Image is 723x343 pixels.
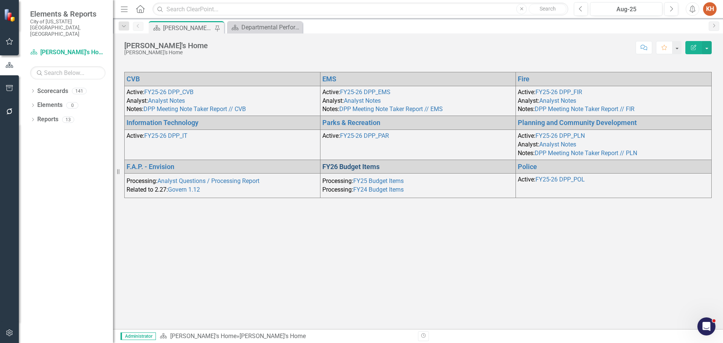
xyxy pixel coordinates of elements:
[157,177,259,184] a: Analyst Questions / Processing Report
[72,88,87,94] div: 141
[340,88,390,96] a: FY25-26 DPP_EMS
[518,75,529,83] a: Fire
[120,332,156,340] span: Administrator
[124,41,208,50] div: [PERSON_NAME]'s Home
[353,177,404,184] a: FY25 Budget Items
[539,97,576,104] a: Analyst Notes
[340,132,389,139] a: FY25-26 DPP_PAR
[127,177,318,194] p: Processing: Related to 2.27:
[127,75,140,83] a: CVB
[168,186,200,193] a: Govern 1.12
[535,132,585,139] a: FY25-26 DPP_PLN
[163,23,213,33] div: [PERSON_NAME]'s Home
[153,3,568,16] input: Search ClearPoint...
[241,23,300,32] div: Departmental Performance Plans - 3 Columns
[239,332,306,340] div: [PERSON_NAME]'s Home
[30,9,105,18] span: Elements & Reports
[143,105,246,113] a: DPP Meeting Note Taker Report // CVB
[160,332,412,341] div: »
[322,163,380,171] a: FY26 Budget Items
[66,102,78,108] div: 0
[229,23,300,32] a: Departmental Performance Plans - 3 Columns
[170,332,236,340] a: [PERSON_NAME]'s Home
[322,75,336,83] a: EMS
[535,149,637,157] a: DPP Meeting Note Taker Report // PLN
[37,115,58,124] a: Reports
[62,116,74,123] div: 13
[535,105,635,113] a: DPP Meeting Note Taker Report // FIR
[344,97,381,104] a: Analyst Notes
[127,119,198,127] a: Information Technology
[322,119,380,127] a: Parks & Recreation
[127,132,318,158] p: Active:
[37,87,68,96] a: Scorecards
[144,88,194,96] a: FY25-26 DPP_CVB
[518,88,709,114] p: Active: Analyst: Notes:
[322,88,514,114] p: Active: Analyst: Notes:
[144,132,188,139] a: FY25-26 DPP_IT
[37,101,63,110] a: Elements
[322,177,514,194] p: Processing: Processing:
[518,119,637,127] a: Planning and Community Development
[339,105,443,113] a: DPP Meeting Note Taker Report // EMS
[30,48,105,57] a: [PERSON_NAME]'s Home
[124,50,208,55] div: [PERSON_NAME]'s Home
[127,88,318,114] p: Active: Analyst: Notes:
[529,4,566,14] button: Search
[535,88,582,96] a: FY25-26 DPP_FIR
[518,175,709,186] p: Active:
[590,2,662,16] button: Aug-25
[353,186,404,193] a: FY24 Budget Items
[535,176,585,183] a: FY25-26 DPP_POL
[593,5,660,14] div: Aug-25
[703,2,717,16] button: KH
[697,317,715,335] iframe: Intercom live chat
[148,97,185,104] a: Analyst Notes
[30,18,105,37] small: City of [US_STATE][GEOGRAPHIC_DATA], [GEOGRAPHIC_DATA]
[540,6,556,12] span: Search
[322,132,514,158] p: Active:
[518,132,709,158] p: Active: Analyst: Notes:
[30,66,105,79] input: Search Below...
[127,163,174,171] a: F.A.P. - Envision
[539,141,576,148] a: Analyst Notes
[518,163,537,171] a: Police
[4,9,17,22] img: ClearPoint Strategy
